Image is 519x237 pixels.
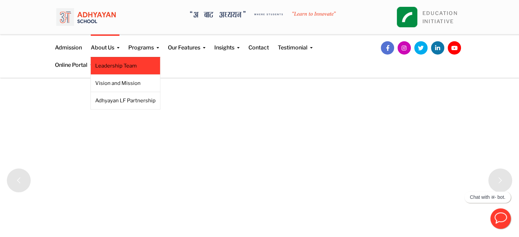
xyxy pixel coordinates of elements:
[56,5,116,29] img: logo
[470,194,505,200] p: Chat with अ- bot.
[168,34,205,52] a: Our Features
[91,34,119,52] a: About Us
[214,34,240,52] a: Insights
[278,34,313,52] a: Testimonial
[422,10,458,25] a: EDUCATIONINITIATIVE
[190,11,336,18] img: A Bata Adhyayan where students learn to Innovate
[95,62,156,70] a: Leadership Team
[55,34,82,52] a: Admission
[248,34,269,52] a: Contact
[128,34,159,52] a: Programs
[95,79,156,87] a: Vision and Mission
[95,97,156,104] a: Adhyayan LF Partnership
[55,52,92,69] a: Online Portal
[397,7,417,27] img: square_leapfrog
